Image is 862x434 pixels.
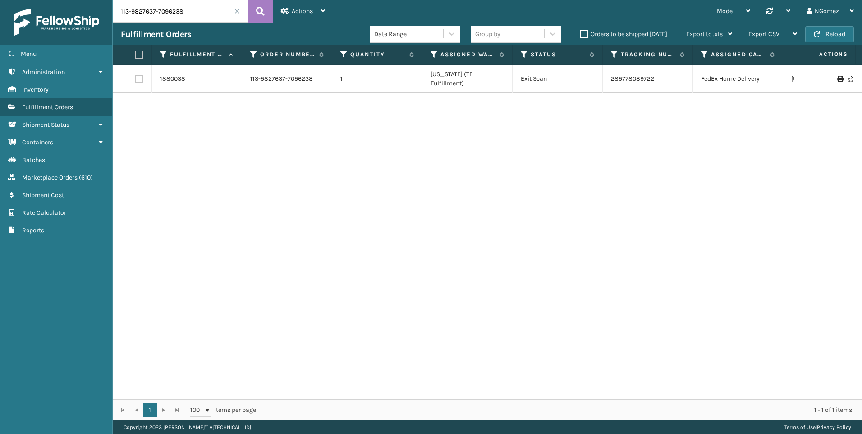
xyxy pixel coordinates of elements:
[848,76,853,82] i: Never Shipped
[784,424,816,430] a: Terms of Use
[121,29,191,40] h3: Fulfillment Orders
[190,403,256,417] span: items per page
[475,29,500,39] div: Group by
[711,51,766,59] label: Assigned Carrier Service
[170,51,225,59] label: Fulfillment Order Id
[160,74,185,83] a: 1880038
[784,420,851,434] div: |
[79,174,93,181] span: ( 610 )
[143,403,157,417] a: 1
[791,47,853,62] span: Actions
[22,121,69,129] span: Shipment Status
[686,30,723,38] span: Export to .xls
[22,86,49,93] span: Inventory
[611,75,654,83] a: 289778089722
[22,68,65,76] span: Administration
[22,139,53,146] span: Containers
[292,7,313,15] span: Actions
[693,65,783,93] td: FedEx Home Delivery
[837,76,843,82] i: Print Label
[190,406,204,415] span: 100
[422,65,513,93] td: [US_STATE] (TF Fulfillment)
[21,50,37,58] span: Menu
[260,51,315,59] label: Order Number
[513,65,603,93] td: Exit Scan
[22,191,64,199] span: Shipment Cost
[14,9,99,36] img: logo
[374,29,444,39] div: Date Range
[440,51,495,59] label: Assigned Warehouse
[817,424,851,430] a: Privacy Policy
[621,51,675,59] label: Tracking Number
[531,51,585,59] label: Status
[332,65,422,93] td: 1
[22,174,78,181] span: Marketplace Orders
[580,30,667,38] label: Orders to be shipped [DATE]
[22,209,66,217] span: Rate Calculator
[717,7,733,15] span: Mode
[124,420,251,434] p: Copyright 2023 [PERSON_NAME]™ v [TECHNICAL_ID]
[805,26,854,42] button: Reload
[22,103,73,111] span: Fulfillment Orders
[22,156,45,164] span: Batches
[350,51,405,59] label: Quantity
[748,30,779,38] span: Export CSV
[22,226,44,234] span: Reports
[269,406,852,415] div: 1 - 1 of 1 items
[250,74,313,83] a: 113-9827637-7096238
